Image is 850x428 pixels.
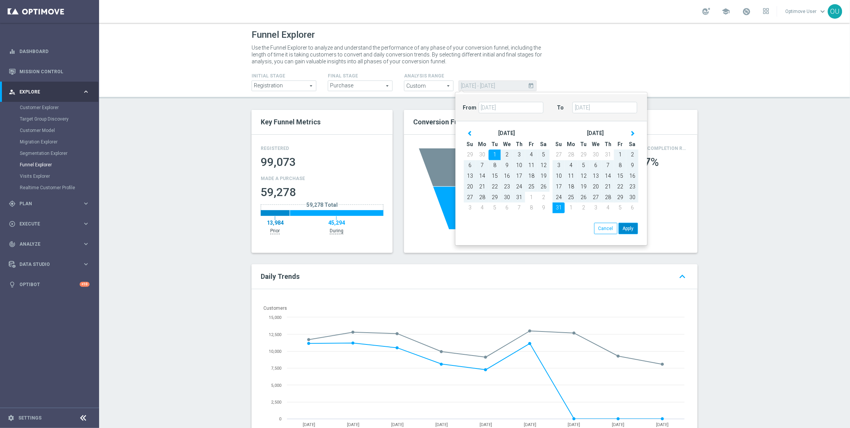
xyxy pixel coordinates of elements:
[476,181,489,192] td: 21
[20,150,79,156] a: Segmentation Explorer
[464,203,476,213] td: 3
[8,69,90,75] div: Mission Control
[20,102,98,113] div: Customer Explorer
[565,139,577,150] th: Mo
[626,181,638,192] td: 23
[553,181,565,192] td: 17
[537,150,550,160] td: 5
[476,150,489,160] td: 30
[656,422,669,427] text: [DATE]
[626,150,638,160] td: 2
[82,220,90,227] i: keyboard_arrow_right
[252,44,545,65] p: Use the Funnel Explorer to analyze and understand the performance of any phase of your conversion...
[525,150,537,160] td: 4
[828,4,842,19] div: OU
[525,203,537,213] td: 8
[614,192,626,203] td: 29
[513,203,525,213] td: 7
[612,422,625,427] text: [DATE]
[9,41,90,61] div: Dashboard
[513,192,525,203] td: 31
[261,176,383,181] h4: Made a Purchase
[261,220,290,226] div: 13,984
[537,181,550,192] td: 26
[626,171,638,181] td: 16
[537,139,550,150] th: Sa
[513,181,525,192] td: 24
[614,160,626,171] td: 8
[8,221,90,227] button: play_circle_outline Execute keyboard_arrow_right
[464,160,476,171] td: 6
[513,150,525,160] td: 3
[602,192,614,203] td: 28
[20,159,98,171] div: Funnel Explorer
[269,349,281,354] text: 10,000
[8,201,90,207] button: gps_fixed Plan keyboard_arrow_right
[577,150,590,160] td: 29
[20,171,98,182] div: Visits Explorer
[565,171,577,181] td: 11
[464,181,476,192] td: 20
[9,200,82,207] div: Plan
[347,422,359,427] text: [DATE]
[501,139,513,150] th: We
[303,422,315,427] text: [DATE]
[8,89,90,95] button: person_search Explore keyboard_arrow_right
[513,171,525,181] td: 17
[501,171,513,181] td: 16
[577,181,590,192] td: 19
[18,416,42,420] a: Settings
[20,173,79,179] a: Visits Explorer
[20,105,79,111] a: Customer Explorer
[602,171,614,181] td: 14
[306,201,338,208] p: 59,278 Total
[590,139,602,150] th: We
[271,366,281,371] text: 7,500
[464,139,476,150] th: Su
[525,192,537,203] td: 1
[626,203,638,213] td: 6
[501,192,513,203] td: 30
[614,139,626,150] th: Fr
[8,261,90,267] div: Data Studio keyboard_arrow_right
[19,242,82,246] span: Analyze
[537,192,550,203] td: 2
[82,200,90,207] i: keyboard_arrow_right
[271,400,281,405] text: 2,500
[614,181,626,192] td: 22
[524,422,536,427] text: [DATE]
[513,139,525,150] th: Th
[819,7,827,16] span: keyboard_arrow_down
[19,274,80,294] a: Optibot
[413,118,472,126] span: Conversion Funnel
[480,422,492,427] text: [DATE]
[19,90,82,94] span: Explore
[290,220,383,226] div: 45,294
[82,261,90,268] i: keyboard_arrow_right
[565,203,577,213] td: 1
[20,148,98,159] div: Segmentation Explorer
[464,150,476,160] td: 29
[551,105,567,111] label: To
[553,160,565,171] td: 3
[9,281,16,288] i: lightbulb
[501,203,513,213] td: 6
[328,73,393,79] h4: Final Stage
[9,200,16,207] i: gps_fixed
[501,181,513,192] td: 23
[261,272,300,280] span: Daily Trends
[565,150,577,160] td: 28
[9,241,16,248] i: track_changes
[271,383,281,388] text: 5,000
[261,185,296,199] span: 59,278
[404,73,583,79] h4: analysis range
[528,80,537,89] i: today
[590,160,602,171] td: 6
[501,150,513,160] td: 2
[20,127,79,134] a: Customer Model
[269,315,281,320] text: 15,000
[263,306,287,311] text: Customers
